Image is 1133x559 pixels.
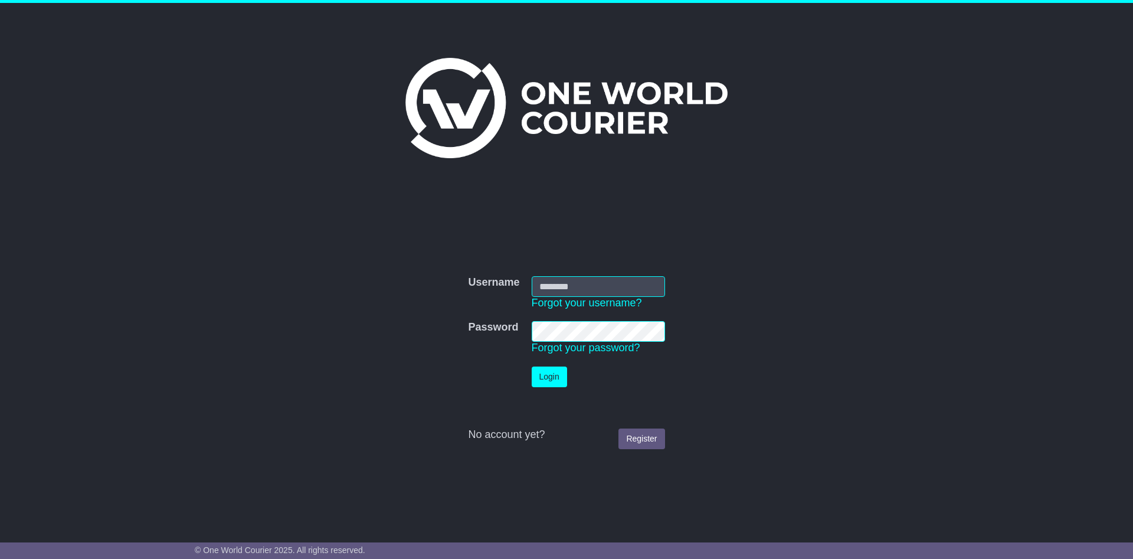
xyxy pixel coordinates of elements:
a: Register [618,429,664,449]
div: No account yet? [468,429,664,442]
label: Password [468,321,518,334]
a: Forgot your username? [532,297,642,309]
a: Forgot your password? [532,342,640,354]
span: © One World Courier 2025. All rights reserved. [195,545,365,555]
label: Username [468,276,519,289]
button: Login [532,367,567,387]
img: One World [405,58,728,158]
